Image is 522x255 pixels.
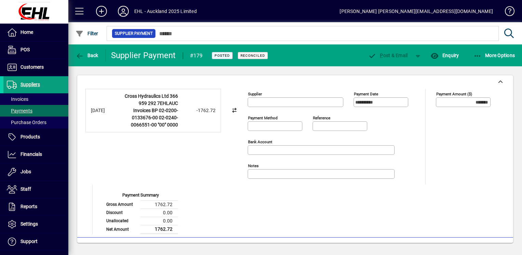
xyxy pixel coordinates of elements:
[103,185,178,234] app-page-summary-card: Payment Summary
[74,49,100,62] button: Back
[3,41,68,58] a: POS
[215,53,230,58] span: Posted
[7,96,28,102] span: Invoices
[140,200,178,209] td: 1762.72
[134,6,197,17] div: EHL - Auckland 2025 Limited
[20,221,38,227] span: Settings
[20,204,37,209] span: Reports
[248,116,278,120] mat-label: Payment method
[430,53,459,58] span: Enquiry
[500,1,513,24] a: Knowledge Base
[3,105,68,117] a: Payments
[20,186,31,192] span: Staff
[20,151,42,157] span: Financials
[248,163,259,168] mat-label: Notes
[436,92,472,96] mat-label: Payment Amount ($)
[20,29,33,35] span: Home
[3,216,68,233] a: Settings
[3,59,68,76] a: Customers
[91,5,112,17] button: Add
[20,64,44,70] span: Customers
[365,49,411,62] button: Post & Email
[125,93,178,127] strong: Cross Hydraulics Ltd 366 959 292 7EHLAUC Invoices BP 02-0200-0133676-00 02-0240-0066551-00 "00" 0000
[103,217,140,225] td: Unallocated
[91,107,118,114] div: [DATE]
[112,5,134,17] button: Profile
[3,233,68,250] a: Support
[3,163,68,180] a: Jobs
[140,217,178,225] td: 0.00
[3,117,68,128] a: Purchase Orders
[3,181,68,198] a: Staff
[20,134,40,139] span: Products
[354,92,378,96] mat-label: Payment Date
[140,225,178,233] td: 1762.72
[313,116,330,120] mat-label: Reference
[3,129,68,146] a: Products
[20,47,30,52] span: POS
[20,169,31,174] span: Jobs
[103,192,178,200] div: Payment Summary
[368,53,408,58] span: ost & Email
[472,49,517,62] button: More Options
[473,53,515,58] span: More Options
[20,239,38,244] span: Support
[115,30,153,37] span: Supplier Payment
[20,82,40,87] span: Suppliers
[75,31,98,36] span: Filter
[190,50,203,61] div: #179
[68,49,106,62] app-page-header-button: Back
[429,49,461,62] button: Enquiry
[3,93,68,105] a: Invoices
[7,120,46,125] span: Purchase Orders
[340,6,493,17] div: [PERSON_NAME] [PERSON_NAME][EMAIL_ADDRESS][DOMAIN_NAME]
[111,50,176,61] div: Supplier Payment
[103,200,140,209] td: Gross Amount
[75,53,98,58] span: Back
[74,27,100,40] button: Filter
[241,53,265,58] span: Reconciled
[380,53,383,58] span: P
[248,92,262,96] mat-label: Supplier
[103,209,140,217] td: Discount
[7,108,32,113] span: Payments
[248,139,272,144] mat-label: Bank Account
[3,24,68,41] a: Home
[103,225,140,233] td: Net Amount
[140,209,178,217] td: 0.00
[3,198,68,215] a: Reports
[3,146,68,163] a: Financials
[181,107,216,114] div: -1762.72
